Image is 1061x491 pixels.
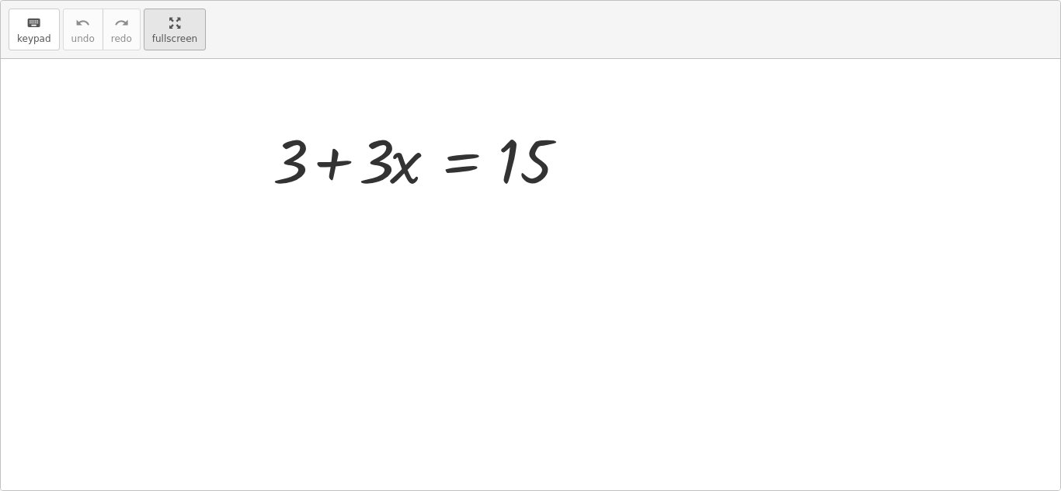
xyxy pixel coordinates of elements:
button: redoredo [103,9,141,50]
button: undoundo [63,9,103,50]
button: fullscreen [144,9,206,50]
span: undo [71,33,95,44]
span: redo [111,33,132,44]
span: keypad [17,33,51,44]
i: keyboard [26,14,41,33]
span: fullscreen [152,33,197,44]
i: redo [114,14,129,33]
i: undo [75,14,90,33]
button: keyboardkeypad [9,9,60,50]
